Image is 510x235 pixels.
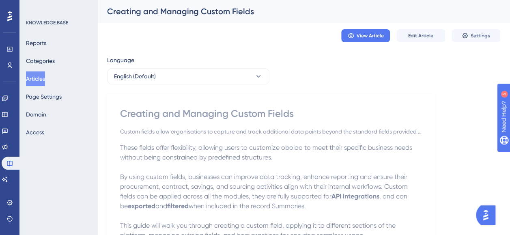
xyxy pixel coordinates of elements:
[476,203,500,227] iframe: UserGuiding AI Assistant Launcher
[120,173,409,200] span: By using custom fields, businesses can improve data tracking, enhance reporting and ensure their ...
[167,202,189,210] strong: filtered
[408,32,433,39] span: Edit Article
[357,32,384,39] span: View Article
[120,107,422,120] div: Creating and Managing Custom Fields
[107,68,269,84] button: English (Default)
[120,144,414,161] span: These fields offer flexibility, allowing users to customize oboloo to meet their specific busines...
[26,54,55,68] button: Categories
[107,6,480,17] div: Creating and Managing Custom Fields
[26,71,45,86] button: Articles
[128,202,155,210] strong: exported
[56,4,59,11] div: 5
[341,29,390,42] button: View Article
[26,36,46,50] button: Reports
[396,29,445,42] button: Edit Article
[331,192,379,200] strong: API integrations
[189,202,306,210] span: when included in the record Summaries.
[107,55,134,65] span: Language
[26,125,44,140] button: Access
[114,71,156,81] span: English (Default)
[26,19,68,26] div: KNOWLEDGE BASE
[19,2,51,12] span: Need Help?
[120,127,422,136] div: Custom fields allow organisations to capture and track additional data points beyond the standard...
[26,89,62,104] button: Page Settings
[471,32,490,39] span: Settings
[26,107,46,122] button: Domain
[155,202,167,210] span: and
[452,29,500,42] button: Settings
